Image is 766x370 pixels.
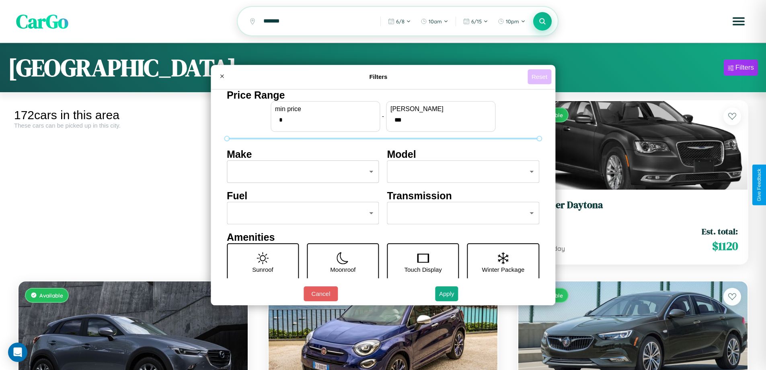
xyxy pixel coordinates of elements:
[14,122,252,129] div: These cars can be picked up in this city.
[482,264,525,275] p: Winter Package
[252,264,273,275] p: Sunroof
[8,51,236,84] h1: [GEOGRAPHIC_DATA]
[382,111,384,122] p: -
[528,199,738,219] a: Chrysler Daytona2024
[384,15,415,28] button: 6/8
[548,244,565,252] span: / day
[724,60,758,76] button: Filters
[712,238,738,254] span: $ 1120
[727,10,750,33] button: Open menu
[390,105,491,113] label: [PERSON_NAME]
[227,190,379,202] h4: Fuel
[435,286,458,301] button: Apply
[227,89,539,101] h4: Price Range
[459,15,492,28] button: 6/15
[417,15,452,28] button: 10am
[387,190,540,202] h4: Transmission
[756,169,762,201] div: Give Feedback
[14,108,252,122] div: 172 cars in this area
[229,73,528,80] h4: Filters
[227,149,379,160] h4: Make
[735,64,754,72] div: Filters
[227,232,539,243] h4: Amenities
[16,8,68,35] span: CarGo
[304,286,338,301] button: Cancel
[330,264,355,275] p: Moonroof
[528,199,738,211] h3: Chrysler Daytona
[275,105,376,113] label: min price
[528,69,551,84] button: Reset
[429,18,442,25] span: 10am
[404,264,442,275] p: Touch Display
[506,18,519,25] span: 10pm
[39,292,63,299] span: Available
[471,18,482,25] span: 6 / 15
[387,149,540,160] h4: Model
[702,225,738,237] span: Est. total:
[494,15,530,28] button: 10pm
[8,343,27,362] div: Open Intercom Messenger
[396,18,405,25] span: 6 / 8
